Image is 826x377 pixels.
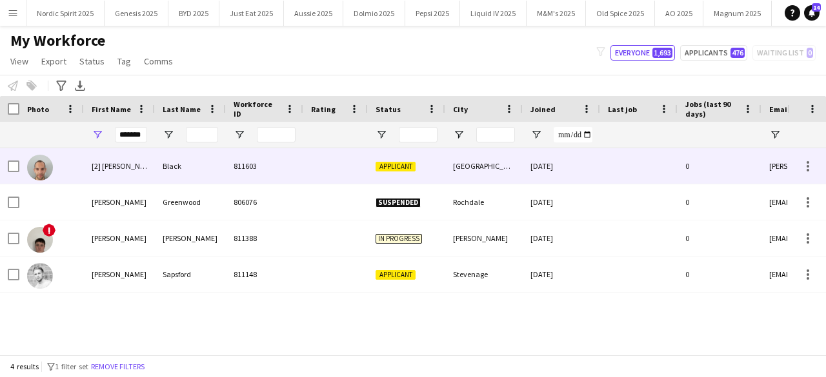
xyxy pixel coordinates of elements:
span: Applicant [376,270,416,280]
button: Applicants476 [680,45,747,61]
span: View [10,55,28,67]
button: BYD 2025 [168,1,219,26]
div: 811388 [226,220,303,256]
span: Email [769,104,790,114]
button: Magnum 2025 [703,1,772,26]
button: Nordic Spirit 2025 [26,1,105,26]
button: Pepsi 2025 [405,1,460,26]
img: [2] Bradley Black [27,155,53,180]
img: Bradley Sapsford [27,263,53,289]
button: Open Filter Menu [92,129,103,140]
button: Remove filters [88,360,147,374]
input: Workforce ID Filter Input [257,127,296,142]
div: Greenwood [155,184,226,220]
a: Tag [112,53,136,70]
app-action-btn: Export XLSX [72,78,88,93]
span: Last job [608,104,637,114]
span: Workforce ID [234,99,280,119]
div: [PERSON_NAME] [84,220,155,256]
div: Rochdale [445,184,523,220]
button: AO 2025 [655,1,703,26]
span: Rating [311,104,336,114]
div: 0 [678,148,761,184]
div: 0 [678,256,761,292]
button: Open Filter Menu [453,129,465,140]
span: Status [376,104,401,114]
div: Black [155,148,226,184]
div: Sapsford [155,256,226,292]
img: Bradley Morris [27,227,53,253]
input: City Filter Input [476,127,515,142]
div: [DATE] [523,220,600,256]
span: City [453,104,468,114]
div: [PERSON_NAME] [84,256,155,292]
span: 476 [730,48,745,58]
span: Joined [530,104,556,114]
button: Open Filter Menu [234,129,245,140]
button: Everyone1,693 [610,45,675,61]
button: M&M's 2025 [527,1,586,26]
a: Status [74,53,110,70]
span: Applicant [376,162,416,171]
span: 1,693 [652,48,672,58]
span: Jobs (last 90 days) [685,99,738,119]
div: [DATE] [523,148,600,184]
button: Dolmio 2025 [343,1,405,26]
button: Open Filter Menu [376,129,387,140]
input: Joined Filter Input [554,127,592,142]
span: 1 filter set [55,362,88,371]
span: Photo [27,104,49,114]
span: First Name [92,104,131,114]
a: View [5,53,34,70]
span: 14 [812,3,821,12]
button: Old Spice 2025 [586,1,655,26]
div: [DATE] [523,256,600,292]
div: 0 [678,184,761,220]
span: Comms [144,55,173,67]
button: Open Filter Menu [769,129,781,140]
div: [2] [PERSON_NAME] [84,148,155,184]
button: Aussie 2025 [284,1,343,26]
span: ! [43,224,55,237]
div: [PERSON_NAME] [445,220,523,256]
span: Last Name [163,104,201,114]
button: Open Filter Menu [530,129,542,140]
input: First Name Filter Input [115,127,147,142]
input: Last Name Filter Input [186,127,218,142]
button: Just Eat 2025 [219,1,284,26]
a: Comms [139,53,178,70]
span: Status [79,55,105,67]
span: Export [41,55,66,67]
span: In progress [376,234,422,244]
div: [GEOGRAPHIC_DATA] [445,148,523,184]
div: 811148 [226,256,303,292]
div: Stevenage [445,256,523,292]
button: Genesis 2025 [105,1,168,26]
div: [PERSON_NAME] [155,220,226,256]
div: [DATE] [523,184,600,220]
a: Export [36,53,72,70]
div: 811603 [226,148,303,184]
span: Tag [117,55,131,67]
button: Liquid IV 2025 [460,1,527,26]
a: 14 [804,5,820,21]
input: Status Filter Input [399,127,438,142]
div: 806076 [226,184,303,220]
div: [PERSON_NAME] [84,184,155,220]
button: Open Filter Menu [163,129,174,140]
app-action-btn: Advanced filters [54,78,69,93]
div: 0 [678,220,761,256]
span: Suspended [376,198,421,208]
span: My Workforce [10,31,105,50]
